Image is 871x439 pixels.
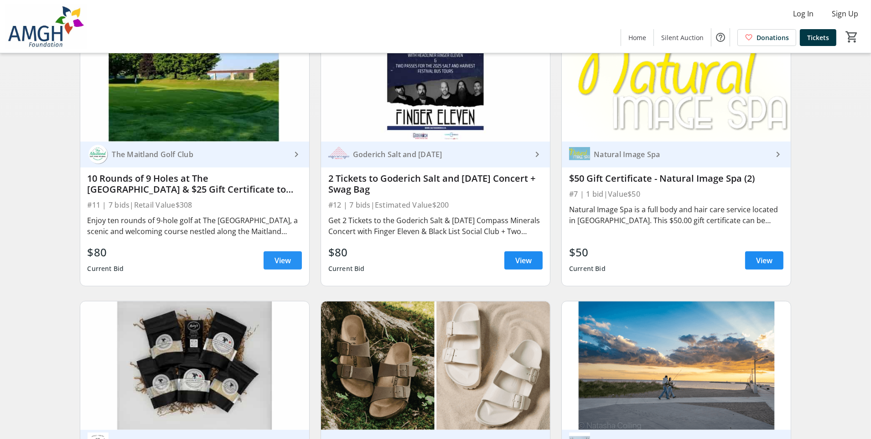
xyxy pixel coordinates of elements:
[321,142,550,168] a: Goderich Salt and Harvest FestivalGoderich Salt and [DATE]
[264,251,302,270] a: View
[504,251,543,270] a: View
[800,29,836,46] a: Tickets
[757,33,789,42] span: Donations
[562,142,791,168] a: Natural Image SpaNatural Image Spa
[711,28,730,46] button: Help
[756,255,772,266] span: View
[109,150,291,159] div: The Maitland Golf Club
[80,301,309,430] img: Lake Huron Sea Salt Package & Gift Certificate
[628,33,646,42] span: Home
[569,260,606,277] div: Current Bid
[321,301,550,430] img: 2 Pair of BirkenStock Sandals - Wuerth Shoes
[745,251,783,270] a: View
[772,149,783,160] mat-icon: keyboard_arrow_right
[569,188,783,200] div: #7 | 1 bid | Value $50
[832,8,858,19] span: Sign Up
[844,29,860,45] button: Cart
[569,244,606,260] div: $50
[515,255,532,266] span: View
[807,33,829,42] span: Tickets
[590,150,772,159] div: Natural Image Spa
[275,255,291,266] span: View
[737,29,796,46] a: Donations
[661,33,704,42] span: Silent Auction
[786,6,821,21] button: Log In
[88,199,302,211] div: #11 | 7 bids | Retail Value $308
[569,204,783,226] div: Natural Image Spa is a full body and hair care service located in [GEOGRAPHIC_DATA]. This $50.00 ...
[291,149,302,160] mat-icon: keyboard_arrow_right
[532,149,543,160] mat-icon: keyboard_arrow_right
[569,144,590,165] img: Natural Image Spa
[349,150,532,159] div: Goderich Salt and [DATE]
[5,4,87,49] img: Alexandra Marine & General Hospital Foundation's Logo
[88,215,302,237] div: Enjoy ten rounds of 9-hole golf at The [GEOGRAPHIC_DATA], a scenic and welcoming course nestled a...
[88,173,302,195] div: 10 Rounds of 9 Holes at The [GEOGRAPHIC_DATA] & $25 Gift Certificate to River Run Restaurant
[328,199,543,211] div: #12 | 7 bids | Estimated Value $200
[654,29,711,46] a: Silent Auction
[569,173,783,184] div: $50 Gift Certificate - Natural Image Spa (2)
[328,215,543,237] div: Get 2 Tickets to the Goderich Salt & [DATE] Compass Minerals Concert with Finger Eleven & Black L...
[328,244,365,260] div: $80
[793,8,814,19] span: Log In
[80,142,309,168] a: The Maitland Golf ClubThe Maitland Golf Club
[621,29,653,46] a: Home
[88,244,124,260] div: $80
[824,6,866,21] button: Sign Up
[80,13,309,142] img: 10 Rounds of 9 Holes at The Maitland Golf Club & $25 Gift Certificate to River Run Restaurant
[321,13,550,142] img: 2 Tickets to Goderich Salt and Harvest Festival Concert + Swag Bag
[328,260,365,277] div: Current Bid
[88,260,124,277] div: Current Bid
[562,301,791,430] img: 45 Minute Mini Photoshoot - Reflections Photography by Natasha
[328,144,349,165] img: Goderich Salt and Harvest Festival
[562,13,791,142] img: $50 Gift Certificate - Natural Image Spa (2)
[328,173,543,195] div: 2 Tickets to Goderich Salt and [DATE] Concert + Swag Bag
[88,144,109,165] img: The Maitland Golf Club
